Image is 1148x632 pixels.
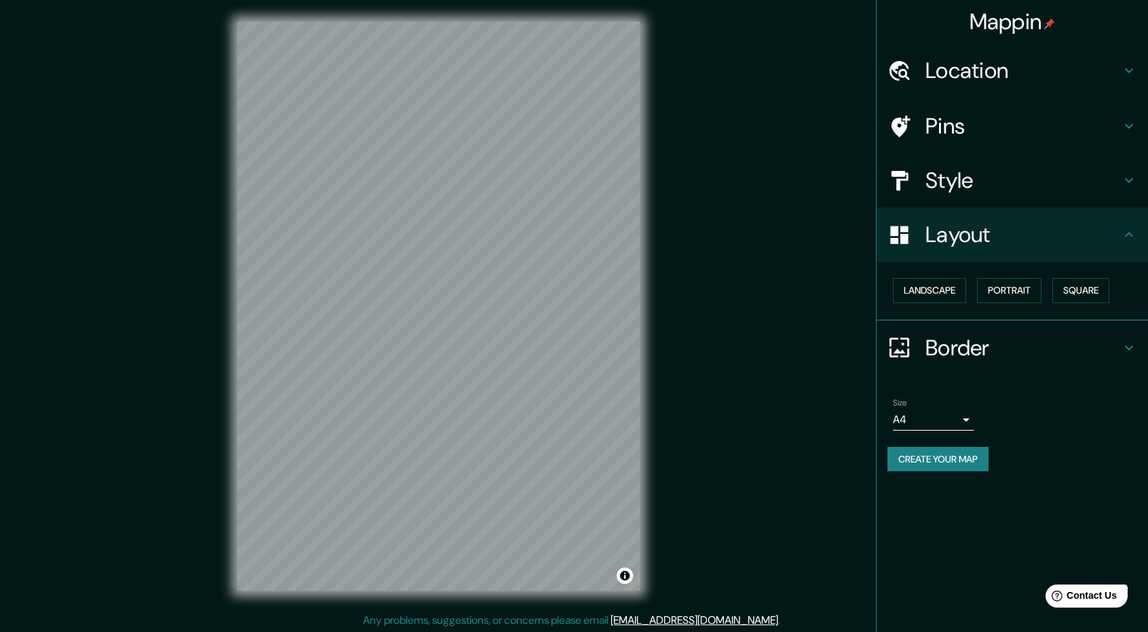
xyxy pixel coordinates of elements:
[611,613,778,627] a: [EMAIL_ADDRESS][DOMAIN_NAME]
[780,612,782,629] div: .
[877,321,1148,375] div: Border
[782,612,785,629] div: .
[877,99,1148,153] div: Pins
[1052,278,1109,303] button: Square
[617,568,633,584] button: Toggle attribution
[877,208,1148,262] div: Layout
[877,153,1148,208] div: Style
[977,278,1041,303] button: Portrait
[237,22,640,591] canvas: Map
[363,612,780,629] p: Any problems, suggestions, or concerns please email .
[925,334,1121,361] h4: Border
[925,57,1121,84] h4: Location
[877,43,1148,98] div: Location
[893,278,966,303] button: Landscape
[970,8,1056,35] h4: Mappin
[1044,18,1055,29] img: pin-icon.png
[887,447,989,472] button: Create your map
[925,221,1121,248] h4: Layout
[925,113,1121,140] h4: Pins
[1027,579,1133,617] iframe: Help widget launcher
[925,167,1121,194] h4: Style
[893,409,974,431] div: A4
[893,397,907,408] label: Size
